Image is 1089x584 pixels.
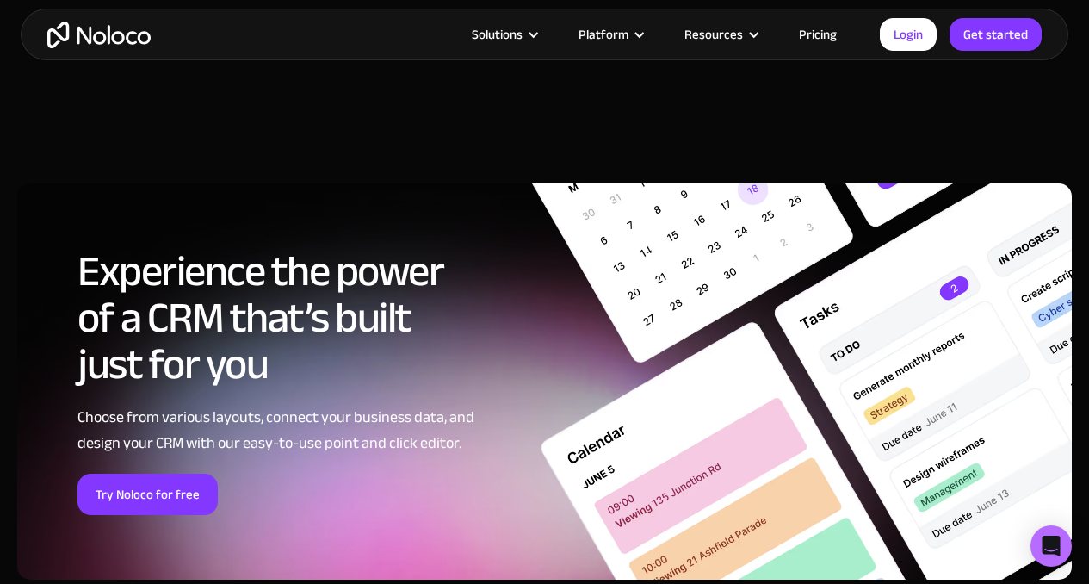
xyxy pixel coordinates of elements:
a: Try Noloco for free [77,474,218,515]
a: Login [880,18,937,51]
div: Platform [579,23,628,46]
h2: Experience the power of a CRM that’s built just for you [77,248,512,388]
div: Solutions [472,23,523,46]
a: home [47,22,151,48]
a: Pricing [777,23,858,46]
div: Resources [684,23,743,46]
div: Solutions [450,23,557,46]
a: Get started [950,18,1042,51]
div: Choose from various layouts, connect your business data, and design your CRM with our easy-to-use... [77,405,512,457]
div: Resources [663,23,777,46]
div: Open Intercom Messenger [1030,525,1072,567]
div: Platform [557,23,663,46]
